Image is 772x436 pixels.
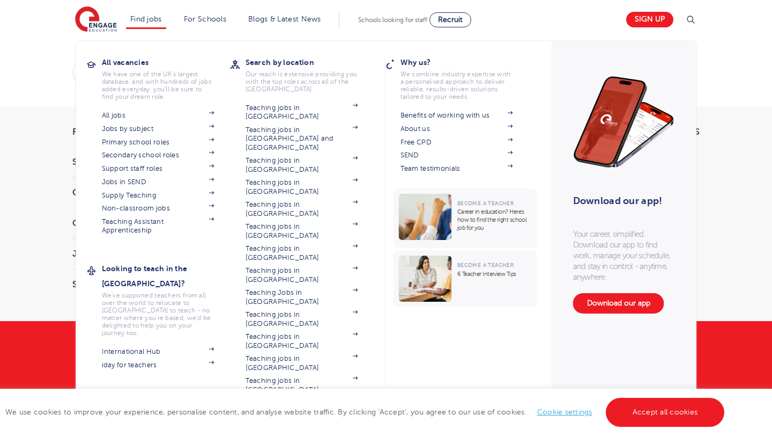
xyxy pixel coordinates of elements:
[246,244,358,262] a: Teaching jobs in [GEOGRAPHIC_DATA]
[184,15,226,23] a: For Schools
[246,104,358,121] a: Teaching jobs in [GEOGRAPHIC_DATA]
[457,200,514,206] span: Become a Teacher
[606,398,725,427] a: Accept all cookies
[102,178,214,186] a: Jobs in SEND
[573,293,664,314] a: Download our app
[429,12,471,27] a: Recruit
[102,55,231,100] a: All vacanciesWe have one of the UK's largest database. and with hundreds of jobs added everyday. ...
[400,55,529,70] h3: Why us?
[573,229,675,282] p: Your career, simplified. Download our app to find work, manage your schedule, and stay in control...
[246,310,358,328] a: Teaching jobs in [GEOGRAPHIC_DATA]
[102,204,214,213] a: Non-classroom jobs
[246,222,358,240] a: Teaching jobs in [GEOGRAPHIC_DATA]
[246,55,374,70] h3: Search by location
[102,361,214,369] a: iday for teachers
[246,70,358,93] p: Our reach is extensive providing you with the top roles across all of the [GEOGRAPHIC_DATA]
[400,151,513,159] a: SEND
[400,70,513,100] p: We combine industry expertise with a personalised approach to deliver reliable, results-driven so...
[400,138,513,147] a: Free CPD
[248,15,321,23] a: Blogs & Latest News
[573,189,670,213] h3: Download our app!
[400,111,513,120] a: Benefits of working with us
[102,55,231,70] h3: All vacancies
[457,270,532,278] p: 6 Teacher Interview Tips
[102,261,231,337] a: Looking to teach in the [GEOGRAPHIC_DATA]?We've supported teachers from all over the world to rel...
[102,347,214,356] a: International Hub
[72,128,105,136] span: Filters
[102,164,214,173] a: Support staff roles
[102,111,214,120] a: All jobs
[246,376,358,394] a: Teaching jobs in [GEOGRAPHIC_DATA]
[246,266,358,284] a: Teaching jobs in [GEOGRAPHIC_DATA]
[72,158,190,166] h3: Start Date
[130,15,162,23] a: Find jobs
[457,208,532,232] p: Career in education? Here’s how to find the right school job for you
[5,408,727,416] span: We use cookies to improve your experience, personalise content, and analyse website traffic. By c...
[246,288,358,306] a: Teaching Jobs in [GEOGRAPHIC_DATA]
[102,138,214,147] a: Primary school roles
[246,354,358,372] a: Teaching jobs in [GEOGRAPHIC_DATA]
[394,250,540,307] a: Become a Teacher6 Teacher Interview Tips
[102,191,214,200] a: Supply Teaching
[438,16,463,24] span: Recruit
[537,408,592,416] a: Cookie settings
[72,188,190,197] h3: County
[72,280,190,289] h3: Sector
[457,262,514,268] span: Become a Teacher
[246,156,358,174] a: Teaching jobs in [GEOGRAPHIC_DATA]
[102,125,214,133] a: Jobs by subject
[400,164,513,173] a: Team testimonials
[102,292,214,337] p: We've supported teachers from all over the world to relocate to [GEOGRAPHIC_DATA] to teach - no m...
[75,6,117,33] img: Engage Education
[358,16,427,24] span: Schools looking for staff
[102,151,214,159] a: Secondary school roles
[400,125,513,133] a: About us
[626,12,673,27] a: Sign up
[246,55,374,93] a: Search by locationOur reach is extensive providing you with the top roles across all of the [GEOG...
[102,261,231,291] h3: Looking to teach in the [GEOGRAPHIC_DATA]?
[102,70,214,100] p: We have one of the UK's largest database. and with hundreds of jobs added everyday. you'll be sur...
[102,217,214,235] a: Teaching Assistant Apprenticeship
[246,332,358,350] a: Teaching jobs in [GEOGRAPHIC_DATA]
[394,188,540,248] a: Become a TeacherCareer in education? Here’s how to find the right school job for you
[246,200,358,218] a: Teaching jobs in [GEOGRAPHIC_DATA]
[246,178,358,196] a: Teaching jobs in [GEOGRAPHIC_DATA]
[72,60,581,85] div: Submit
[400,55,529,100] a: Why us?We combine industry expertise with a personalised approach to deliver reliable, results-dr...
[246,126,358,152] a: Teaching jobs in [GEOGRAPHIC_DATA] and [GEOGRAPHIC_DATA]
[72,219,190,228] h3: City
[72,250,190,258] h3: Job Type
